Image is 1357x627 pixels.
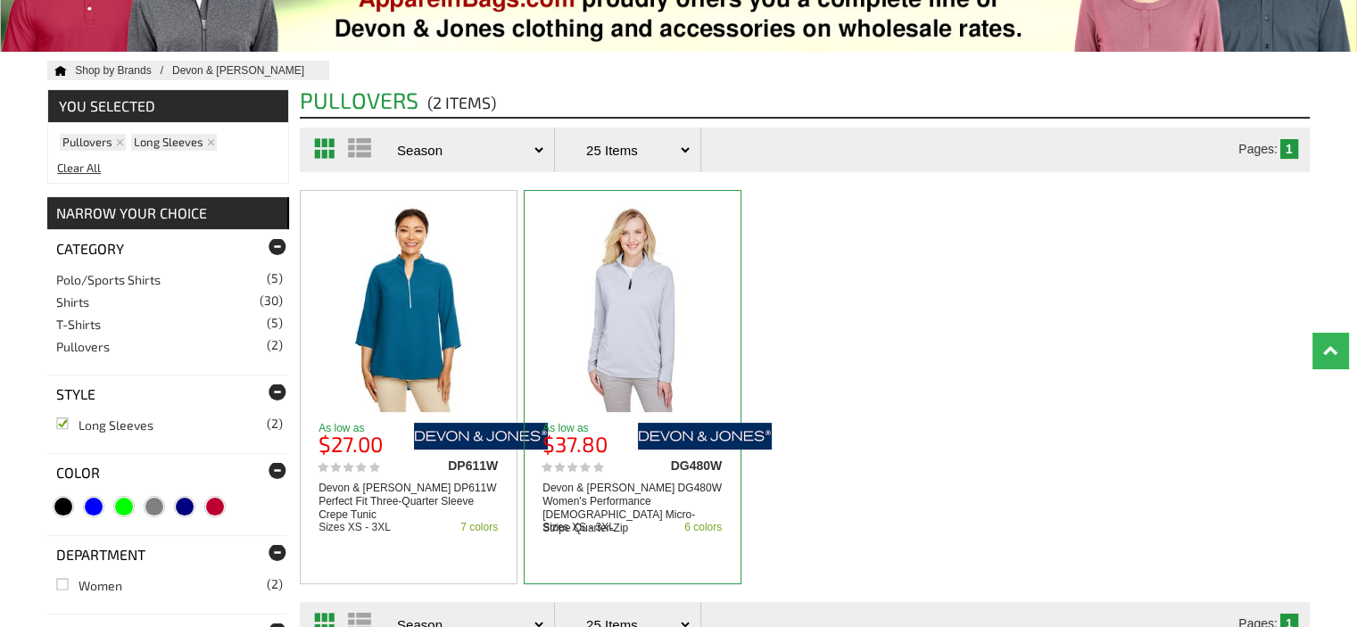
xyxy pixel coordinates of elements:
span: Green [115,498,133,516]
img: devon-n-jones/dg480w [638,423,772,450]
p: As low as [542,423,635,433]
span: Navy [176,498,194,516]
div: DG480W [629,459,722,472]
h2: Pullovers [300,89,1310,117]
a: Home [47,65,67,76]
a: Clear All [57,161,101,175]
div: Department [47,535,287,573]
b: $27.00 [319,431,383,457]
div: Style [47,375,287,413]
span: (5) [267,317,283,329]
a: Pullovers [62,136,123,148]
span: (30) [260,294,283,307]
a: Long Sleeves [134,136,214,148]
span: YOU SELECTED [48,90,288,122]
a: Devon & Jones DP611W Perfect Fit Three-Quarter Sleeve Crepe Tunic [301,204,517,412]
div: NARROW YOUR CHOICE [47,197,289,229]
a: Pullovers(2) [56,339,110,354]
a: Women(2) [56,578,122,593]
span: Red [206,498,224,516]
span: (2) [267,417,283,430]
span: Grey [145,498,163,516]
div: Sizes XS - 3XL [319,522,391,532]
span: Black [54,498,72,516]
a: Top [1312,333,1348,368]
span: (2) [267,578,283,590]
span: (2 items) [427,93,496,118]
b: $37.80 [542,431,608,457]
a: Polo/Sports Shirts(5) [56,272,161,287]
a: Shirts(30) [56,294,89,309]
a: Devon & [PERSON_NAME] DP611W Perfect Fit Three-Quarter Sleeve Crepe Tunic [319,482,498,522]
a: Devon & Jones DG480W CrownLux Performance Ladies Micro-Stripe Quarter-Zip [525,204,741,412]
a: T-Shirts(5) [56,317,101,332]
p: As low as [319,423,411,433]
div: Color [47,453,287,491]
a: Long Sleeves(2) [56,417,153,433]
img: devon-n-jones/dp611w [414,423,548,450]
div: 7 colors [460,522,498,532]
td: 1 [1280,139,1298,159]
span: (2) [267,339,283,351]
a: Shop by Brands [75,64,172,77]
span: Blue [85,498,103,516]
a: Shop Devon & Jones [172,64,322,77]
div: Category [47,229,287,268]
span: (5) [267,272,283,285]
td: Pages: [1238,139,1278,159]
img: Devon & Jones DP611W Perfect Fit Three-Quarter Sleeve Crepe Tunic [326,204,492,412]
a: Devon & [PERSON_NAME] DG480W Women's Performance [DEMOGRAPHIC_DATA] Micro-Stripe Quarter-Zip [542,482,722,535]
img: Devon & Jones DG480W CrownLux Performance Ladies Micro-Stripe Quarter-Zip [550,204,716,412]
div: DP611W [405,459,498,472]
